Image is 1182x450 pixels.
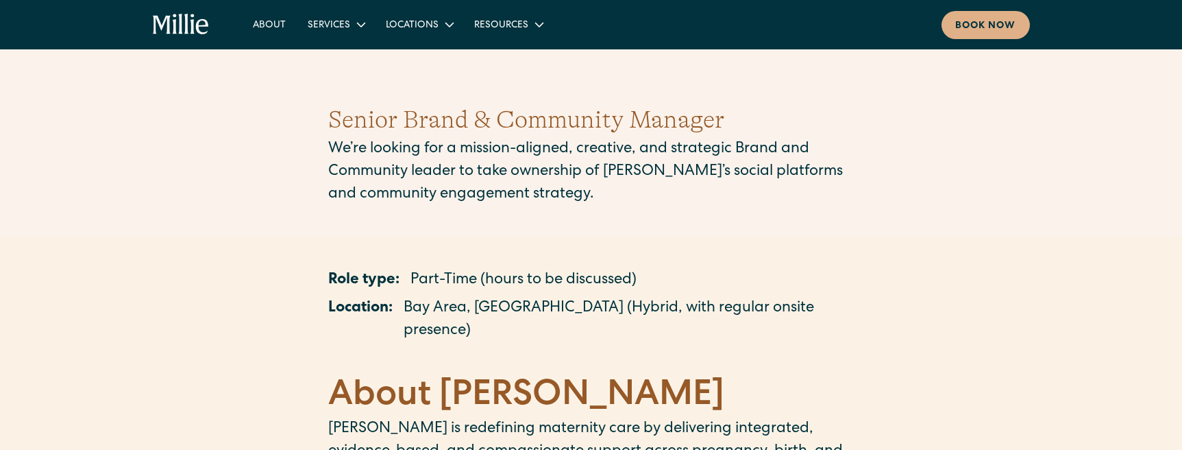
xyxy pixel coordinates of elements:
[463,13,553,36] div: Resources
[328,298,393,343] p: Location:
[410,270,637,292] p: Part-Time (hours to be discussed)
[328,270,399,292] p: Role type:
[308,19,350,33] div: Services
[955,19,1016,34] div: Book now
[474,19,528,33] div: Resources
[404,298,854,343] p: Bay Area, [GEOGRAPHIC_DATA] (Hybrid, with regular onsite presence)
[941,11,1030,39] a: Book now
[328,102,854,139] h1: Senior Brand & Community Manager
[153,14,210,36] a: home
[386,19,439,33] div: Locations
[328,379,724,415] strong: About [PERSON_NAME]
[328,348,854,371] p: ‍
[242,13,297,36] a: About
[328,139,854,206] p: We’re looking for a mission-aligned, creative, and strategic Brand and Community leader to take o...
[297,13,375,36] div: Services
[375,13,463,36] div: Locations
